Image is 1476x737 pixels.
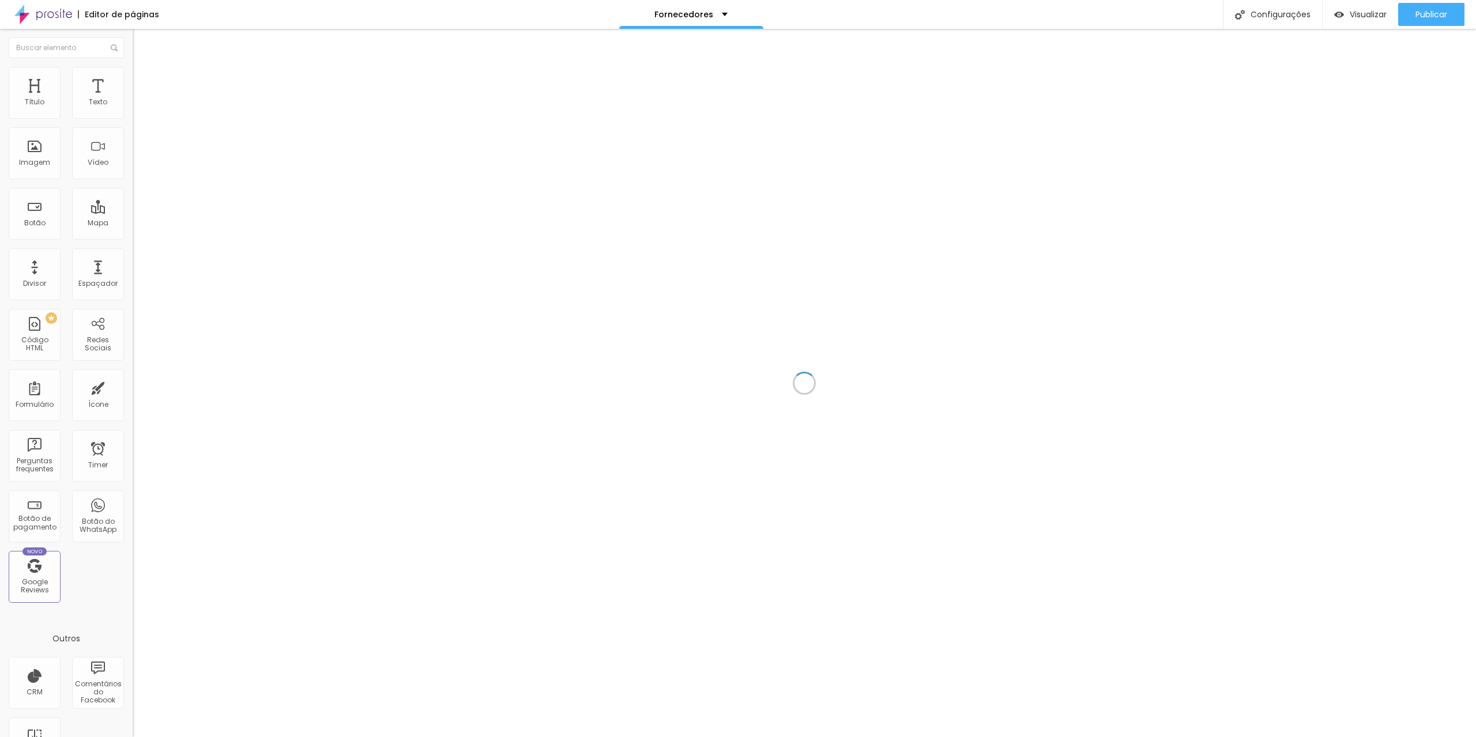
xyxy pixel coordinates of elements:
p: Fornecedores [654,10,713,18]
div: Vídeo [88,158,108,167]
img: Icone [1235,10,1245,20]
div: Código HTML [12,336,57,353]
div: Botão [24,219,46,227]
div: Redes Sociais [75,336,121,353]
div: Timer [88,461,108,469]
div: Mapa [88,219,108,227]
button: Visualizar [1323,3,1398,26]
input: Buscar elemento [9,37,124,58]
div: Botão do WhatsApp [75,517,121,534]
div: Título [25,98,44,106]
div: Divisor [23,279,46,288]
div: Perguntas frequentes [12,457,57,474]
div: CRM [27,688,43,696]
div: Espaçador [78,279,118,288]
div: Editor de páginas [78,10,159,18]
img: Icone [111,44,118,51]
div: Novo [22,547,47,555]
div: Imagem [19,158,50,167]
div: Comentários do Facebook [75,680,121,705]
div: Google Reviews [12,578,57,595]
div: Botão de pagamento [12,515,57,531]
span: Publicar [1415,10,1447,19]
img: view-1.svg [1334,10,1344,20]
button: Publicar [1398,3,1464,26]
div: Ícone [88,400,108,409]
div: Formulário [16,400,54,409]
div: Texto [89,98,107,106]
span: Visualizar [1350,10,1387,19]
